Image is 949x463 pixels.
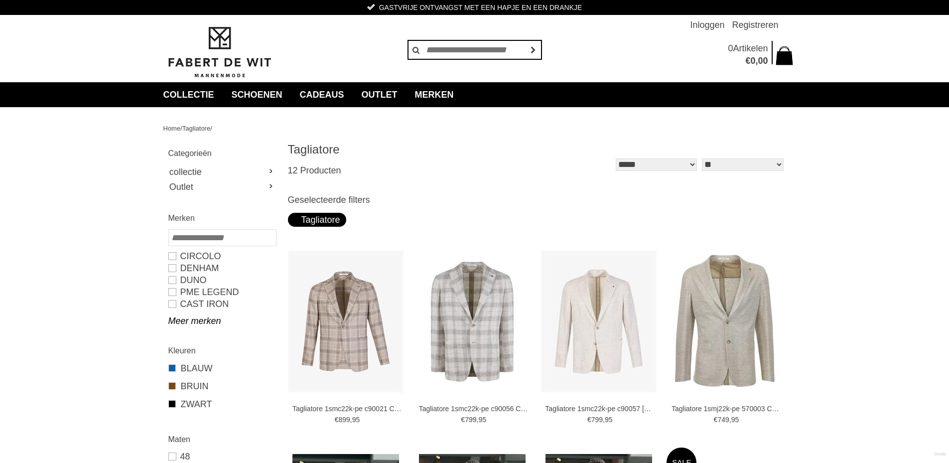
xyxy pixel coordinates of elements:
[714,416,718,424] span: €
[338,416,350,424] span: 899
[425,251,520,393] img: Tagliatore 1smc22k-pe c90056 Colberts
[288,251,404,393] img: Tagliatore 1smc22k-pe c90021 Colberts
[591,416,603,424] span: 799
[934,448,947,461] a: Divide
[672,404,781,413] a: Tagliatore 1smj22k-pe 570003 Colberts
[168,451,275,463] a: 48
[419,404,529,413] a: Tagliatore 1smc22k-pe c90056 Colberts
[733,43,768,53] span: Artikelen
[758,56,768,66] span: 00
[168,164,275,179] a: collectie
[292,404,402,413] a: Tagliatore 1smc22k-pe c90021 Colberts
[163,25,275,79] img: Fabert de Wit
[728,43,733,53] span: 0
[587,416,591,424] span: €
[180,125,182,132] span: /
[168,262,275,274] a: DENHAM
[210,125,212,132] span: /
[731,416,739,424] span: 95
[545,404,655,413] a: Tagliatore 1smc22k-pe c90057 [PERSON_NAME]
[755,56,758,66] span: ,
[603,416,605,424] span: ,
[294,213,340,227] div: Tagliatore
[750,56,755,66] span: 0
[168,362,275,375] a: BLAUW
[168,286,275,298] a: PME LEGEND
[156,82,222,107] a: collectie
[168,212,275,224] h2: Merken
[465,416,476,424] span: 799
[717,416,729,424] span: 749
[168,250,275,262] a: Circolo
[168,147,275,159] h2: Categorieën
[461,416,465,424] span: €
[168,344,275,357] h2: Kleuren
[288,194,786,205] h3: Geselecteerde filters
[168,274,275,286] a: Duno
[476,416,478,424] span: ,
[541,251,657,393] img: Tagliatore 1smc22k-pe c90057 Colberts
[168,380,275,393] a: BRUIN
[350,416,352,424] span: ,
[168,315,275,327] a: Meer merken
[288,142,537,157] h1: Tagliatore
[224,82,290,107] a: Schoenen
[478,416,486,424] span: 95
[335,416,339,424] span: €
[168,298,275,310] a: CAST IRON
[745,56,750,66] span: €
[407,82,461,107] a: Merken
[605,416,613,424] span: 95
[690,15,724,35] a: Inloggen
[168,179,275,194] a: Outlet
[354,82,405,107] a: Outlet
[163,125,181,132] a: Home
[729,416,731,424] span: ,
[352,416,360,424] span: 95
[288,165,341,175] span: 12 Producten
[168,433,275,446] h2: Maten
[168,398,275,411] a: ZWART
[182,125,210,132] a: Tagliatore
[675,251,775,393] img: Tagliatore 1smj22k-pe 570003 Colberts
[732,15,778,35] a: Registreren
[292,82,352,107] a: Cadeaus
